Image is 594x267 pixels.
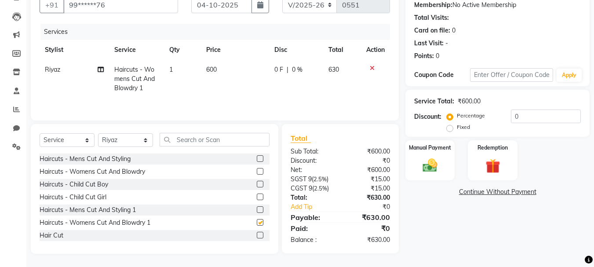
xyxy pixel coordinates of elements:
div: Haircuts - Mens Cut And Styling 1 [40,205,136,215]
th: Service [109,40,164,60]
label: Fixed [457,123,470,131]
div: Last Visit: [414,39,444,48]
button: Apply [557,69,582,82]
span: | [287,65,288,74]
span: CGST 9 [291,184,312,192]
div: Discount: [284,156,340,165]
div: ₹630.00 [340,193,397,202]
div: Service Total: [414,97,454,106]
div: ₹600.00 [458,97,481,106]
div: Total Visits: [414,13,449,22]
span: 0 F [274,65,283,74]
div: Total: [284,193,340,202]
div: Haircuts - Womens Cut And Blowdry [40,167,145,176]
span: 2.5% [314,185,327,192]
div: Payable: [284,212,340,223]
th: Total [323,40,361,60]
div: ₹600.00 [340,147,397,156]
div: Haircuts - Womens Cut And Blowdry 1 [40,218,150,227]
div: Membership: [414,0,452,10]
div: Haircuts - Mens Cut And Styling [40,154,131,164]
div: Net: [284,165,340,175]
span: 630 [328,66,339,73]
input: Enter Offer / Coupon Code [470,68,553,82]
div: ₹630.00 [340,212,397,223]
span: Total [291,134,311,143]
div: ( ) [284,175,340,184]
span: SGST 9 [291,175,312,183]
div: Coupon Code [414,70,470,80]
div: ₹0 [340,223,397,234]
img: _cash.svg [418,157,442,174]
span: 2.5% [313,176,327,183]
label: Manual Payment [409,144,451,152]
th: Price [201,40,269,60]
a: Add Tip [284,202,350,212]
div: Sub Total: [284,147,340,156]
div: Points: [414,51,434,61]
div: Balance : [284,235,340,245]
div: 0 [452,26,456,35]
span: Haircuts - Womens Cut And Blowdry 1 [114,66,155,92]
div: Haircuts - Child Cut Girl [40,193,106,202]
img: _gift.svg [481,157,505,175]
th: Disc [269,40,323,60]
input: Search or Scan [160,133,270,146]
label: Percentage [457,112,485,120]
span: Riyaz [45,66,60,73]
div: ₹0 [350,202,397,212]
div: Card on file: [414,26,450,35]
div: ₹15.00 [340,175,397,184]
div: Services [40,24,397,40]
span: 1 [169,66,173,73]
div: Paid: [284,223,340,234]
div: ₹15.00 [340,184,397,193]
div: ( ) [284,184,340,193]
div: Discount: [414,112,441,121]
label: Redemption [477,144,508,152]
div: ₹630.00 [340,235,397,245]
div: Haircuts - Child Cut Boy [40,180,108,189]
th: Stylist [40,40,109,60]
div: ₹0 [340,156,397,165]
div: No Active Membership [414,0,581,10]
div: ₹600.00 [340,165,397,175]
a: Continue Without Payment [407,187,588,197]
span: 0 % [292,65,302,74]
th: Qty [164,40,201,60]
span: 600 [206,66,217,73]
div: 0 [436,51,439,61]
div: Hair Cut [40,231,63,240]
th: Action [361,40,390,60]
div: - [445,39,448,48]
